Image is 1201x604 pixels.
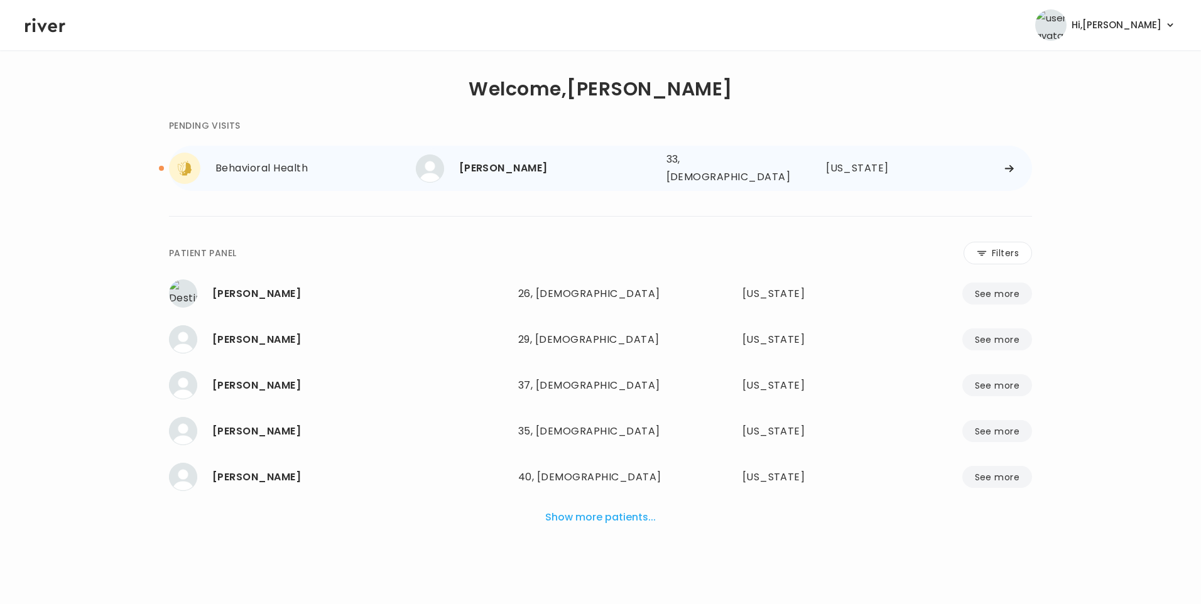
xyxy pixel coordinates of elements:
div: Texas [742,423,857,440]
img: Brianna Barrios [169,325,197,353]
img: LAUREN RODRIGUEZ [169,463,197,491]
div: 29, [DEMOGRAPHIC_DATA] [518,331,683,348]
div: LAUREN RODRIGUEZ [212,468,508,486]
div: Destiny Ford [212,285,508,303]
div: Behavioral Health [215,159,416,177]
div: 26, [DEMOGRAPHIC_DATA] [518,285,683,303]
div: Jonathon Tucker [212,377,508,394]
div: Alabama [742,468,857,486]
img: user avatar [1035,9,1067,41]
img: Danielle Cabot [416,154,444,183]
img: Jonathon Tucker [169,371,197,399]
div: PENDING VISITS [169,118,241,133]
img: AMBER WIPPERMAN [169,417,197,445]
div: Florida [742,285,857,303]
div: Georgia [742,377,857,394]
button: See more [962,420,1032,442]
button: See more [962,374,1032,396]
button: Filters [964,242,1032,264]
button: See more [962,466,1032,488]
div: 33, [DEMOGRAPHIC_DATA] [666,151,781,186]
div: Ohio [826,159,906,177]
span: Hi, [PERSON_NAME] [1072,16,1161,34]
div: Brianna Barrios [212,331,508,348]
div: AMBER WIPPERMAN [212,423,508,440]
div: Texas [742,331,857,348]
button: See more [962,283,1032,305]
button: user avatarHi,[PERSON_NAME] [1035,9,1176,41]
div: 35, [DEMOGRAPHIC_DATA] [518,423,683,440]
button: Show more patients... [540,504,661,531]
div: Danielle Cabot [459,159,656,177]
div: PATIENT PANEL [169,245,236,261]
div: 37, [DEMOGRAPHIC_DATA] [518,377,683,394]
div: 40, [DEMOGRAPHIC_DATA] [518,468,683,486]
h1: Welcome, [PERSON_NAME] [469,80,732,98]
button: See more [962,328,1032,350]
img: Destiny Ford [169,279,197,308]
